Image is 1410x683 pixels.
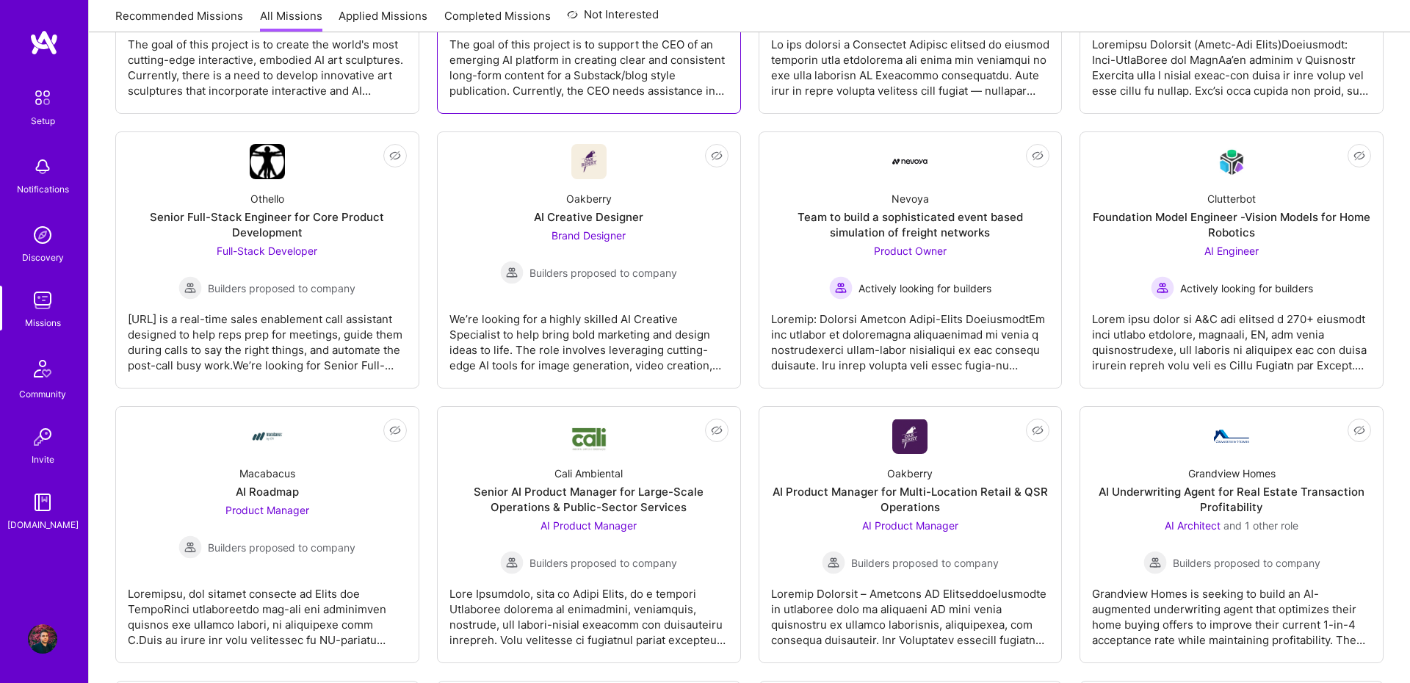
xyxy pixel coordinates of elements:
a: Company LogoOakberryAI Creative DesignerBrand Designer Builders proposed to companyBuilders propo... [449,144,728,376]
i: icon EyeClosed [1353,150,1365,162]
div: Grandview Homes [1188,466,1276,481]
div: Team to build a sophisticated event based simulation of freight networks [771,209,1050,240]
img: Builders proposed to company [1143,551,1167,574]
img: teamwork [28,286,57,315]
div: Cali Ambiental [554,466,623,481]
div: Grandview Homes is seeking to build an AI-augmented underwriting agent that optimizes their home ... [1092,574,1371,648]
i: icon EyeClosed [1353,424,1365,436]
div: AI Creative Designer [534,209,643,225]
div: We’re looking for a highly skilled AI Creative Specialist to help bring bold marketing and design... [449,300,728,373]
div: Clutterbot [1207,191,1256,206]
a: Company LogoMacabacusAI RoadmapProduct Manager Builders proposed to companyBuilders proposed to c... [128,419,407,651]
div: [URL] is a real-time sales enablement call assistant designed to help reps prep for meetings, gui... [128,300,407,373]
img: Company Logo [571,144,607,179]
div: Setup [31,113,55,129]
img: Builders proposed to company [500,261,524,284]
img: guide book [28,488,57,517]
i: icon EyeClosed [389,424,401,436]
span: AI Product Manager [862,519,958,532]
div: AI Roadmap [236,484,299,499]
span: Brand Designer [552,229,626,242]
span: AI Architect [1165,519,1221,532]
img: Company Logo [1214,145,1249,179]
a: Company LogoNevoyaTeam to build a sophisticated event based simulation of freight networksProduct... [771,144,1050,376]
img: Company Logo [571,422,607,452]
div: Foundation Model Engineer -Vision Models for Home Robotics [1092,209,1371,240]
div: Missions [25,315,61,330]
div: AI Underwriting Agent for Real Estate Transaction Profitability [1092,484,1371,515]
span: Builders proposed to company [529,555,677,571]
span: Builders proposed to company [208,281,355,296]
span: and 1 other role [1223,519,1298,532]
div: The goal of this project is to support the CEO of an emerging AI platform in creating clear and c... [449,25,728,98]
img: Actively looking for builders [829,276,853,300]
img: User Avatar [28,624,57,654]
div: Invite [32,452,54,467]
div: [DOMAIN_NAME] [7,517,79,532]
div: Macabacus [239,466,295,481]
span: Builders proposed to company [208,540,355,555]
div: Othello [250,191,284,206]
img: Builders proposed to company [500,551,524,574]
img: Company Logo [1214,430,1249,443]
a: User Avatar [24,624,61,654]
img: Builders proposed to company [178,276,202,300]
img: setup [27,82,58,113]
div: Discovery [22,250,64,265]
div: Community [19,386,66,402]
span: Full-Stack Developer [217,245,317,257]
span: AI Engineer [1204,245,1259,257]
a: Not Interested [567,6,659,32]
a: Applied Missions [339,8,427,32]
a: Company LogoGrandview HomesAI Underwriting Agent for Real Estate Transaction ProfitabilityAI Arch... [1092,419,1371,651]
img: Company Logo [892,419,928,454]
img: Company Logo [250,144,285,179]
i: icon EyeClosed [711,424,723,436]
img: bell [28,152,57,181]
div: AI Product Manager for Multi-Location Retail & QSR Operations [771,484,1050,515]
img: discovery [28,220,57,250]
i: icon EyeClosed [389,150,401,162]
a: Completed Missions [444,8,551,32]
span: Actively looking for builders [1180,281,1313,296]
img: logo [29,29,59,56]
span: Builders proposed to company [1173,555,1320,571]
i: icon EyeClosed [711,150,723,162]
div: Lo ips dolorsi a Consectet Adipisc elitsed do eiusmod temporin utla etdolorema ali enima min veni... [771,25,1050,98]
img: Community [25,351,60,386]
div: Senior Full-Stack Engineer for Core Product Development [128,209,407,240]
a: Company LogoOthelloSenior Full-Stack Engineer for Core Product DevelopmentFull-Stack Developer Bu... [128,144,407,376]
span: Actively looking for builders [858,281,991,296]
div: The goal of this project is to create the world's most cutting-edge interactive, embodied AI art ... [128,25,407,98]
img: Builders proposed to company [822,551,845,574]
span: Product Manager [225,504,309,516]
img: Company Logo [892,159,928,165]
a: Recommended Missions [115,8,243,32]
div: Oakberry [887,466,933,481]
div: Oakberry [566,191,612,206]
a: Company LogoOakberryAI Product Manager for Multi-Location Retail & QSR OperationsAI Product Manag... [771,419,1050,651]
img: Builders proposed to company [178,535,202,559]
a: Company LogoClutterbotFoundation Model Engineer -Vision Models for Home RoboticsAI Engineer Activ... [1092,144,1371,376]
img: Company Logo [250,419,285,454]
div: Senior AI Product Manager for Large-Scale Operations & Public-Sector Services [449,484,728,515]
div: Loremip: Dolorsi Ametcon Adipi-Elits DoeiusmodtEm inc utlabor et doloremagna aliquaenimad mi veni... [771,300,1050,373]
div: Lorem ipsu dolor si A&C adi elitsed d 270+ eiusmodt inci utlabo etdolore, magnaali, EN, adm venia... [1092,300,1371,373]
i: icon EyeClosed [1032,150,1044,162]
div: Loremip Dolorsit – Ametcons AD ElitseddoeIusmodte in utlaboree dolo ma aliquaeni AD mini venia qu... [771,574,1050,648]
a: All Missions [260,8,322,32]
span: Product Owner [874,245,947,257]
div: Notifications [17,181,69,197]
div: Nevoya [892,191,929,206]
i: icon EyeClosed [1032,424,1044,436]
span: Builders proposed to company [529,265,677,281]
img: Actively looking for builders [1151,276,1174,300]
span: AI Product Manager [540,519,637,532]
div: Loremipsu, dol sitamet consecte ad Elits doe TempoRinci utlaboreetdo mag-ali eni adminimven quisn... [128,574,407,648]
div: Loremipsu Dolorsit (Ametc-Adi Elits)Doeiusmodt: Inci-UtlaBoree dol MagnAa’en adminim v Quisnostr ... [1092,25,1371,98]
div: Lore Ipsumdolo, sita co Adipi Elits, do e tempori Utlaboree dolorema al enimadmini, veniamquis, n... [449,574,728,648]
a: Company LogoCali AmbientalSenior AI Product Manager for Large-Scale Operations & Public-Sector Se... [449,419,728,651]
img: Invite [28,422,57,452]
span: Builders proposed to company [851,555,999,571]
